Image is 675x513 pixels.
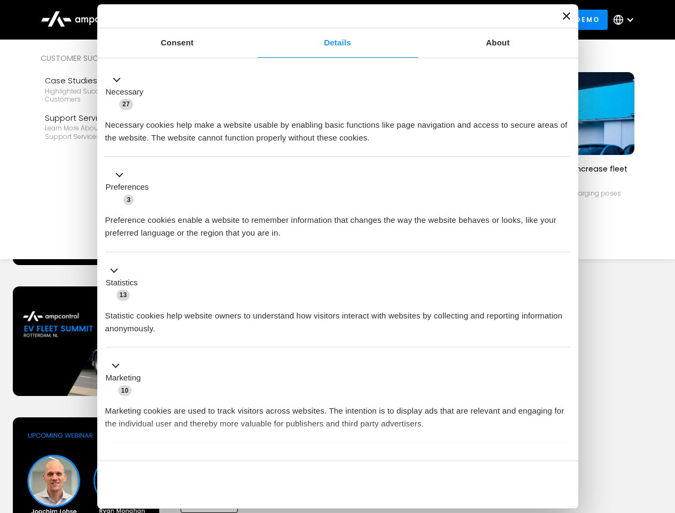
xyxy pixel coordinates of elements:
[45,112,169,124] div: Support Services
[106,372,141,384] label: Marketing
[106,181,149,193] label: Preferences
[41,52,173,64] div: Customer success
[105,264,144,301] button: Statistics (13)
[41,108,173,145] a: Support ServicesLearn more about Ampcontrol’s support services
[105,397,570,430] div: Marketing cookies are used to track visitors across websites. The intention is to display ads tha...
[105,206,570,239] div: Preference cookies enable a website to remember information that changes the way the website beha...
[119,99,133,110] span: 27
[106,277,138,289] label: Statistics
[118,385,132,396] span: 10
[45,87,169,104] div: Highlighted success stories From Our Customers
[41,71,173,108] a: Case StudiesHighlighted success stories From Our Customers
[418,28,578,58] a: About
[563,12,570,20] button: Close banner
[416,469,570,500] button: Okay
[123,195,134,205] span: 3
[106,86,144,98] label: Necessary
[105,169,156,206] button: Preferences (3)
[105,360,148,397] button: Marketing (10)
[258,28,418,58] a: Details
[105,301,570,335] div: Statistic cookies help website owners to understand how visitors interact with websites by collec...
[176,456,187,467] span: 2
[97,28,258,58] a: Consent
[45,124,169,141] div: Learn more about Ampcontrol’s support services
[105,111,570,144] div: Necessary cookies help make a website usable by enabling basic functions like page navigation and...
[45,75,169,87] div: Case Studies
[105,455,193,468] button: Unclassified (2)
[105,73,150,111] button: Necessary (27)
[117,290,130,300] span: 13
